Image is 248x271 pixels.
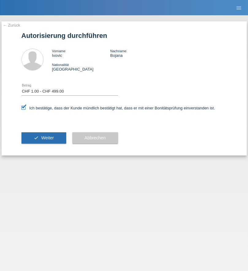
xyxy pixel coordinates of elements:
[41,135,54,140] span: Weiter
[3,23,20,27] a: ← Zurück
[236,5,242,11] i: menu
[52,63,69,67] span: Nationalität
[110,49,168,58] div: Bojana
[72,132,118,144] button: Abbrechen
[21,106,215,110] label: Ich bestätige, dass der Kunde mündlich bestätigt hat, dass er mit einer Bonitätsprüfung einversta...
[52,49,66,53] span: Vorname
[52,62,110,71] div: [GEOGRAPHIC_DATA]
[52,49,110,58] div: Ivovic
[85,135,106,140] span: Abbrechen
[233,6,245,9] a: menu
[21,132,66,144] button: check Weiter
[110,49,126,53] span: Nachname
[34,135,39,140] i: check
[21,32,227,39] h1: Autorisierung durchführen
